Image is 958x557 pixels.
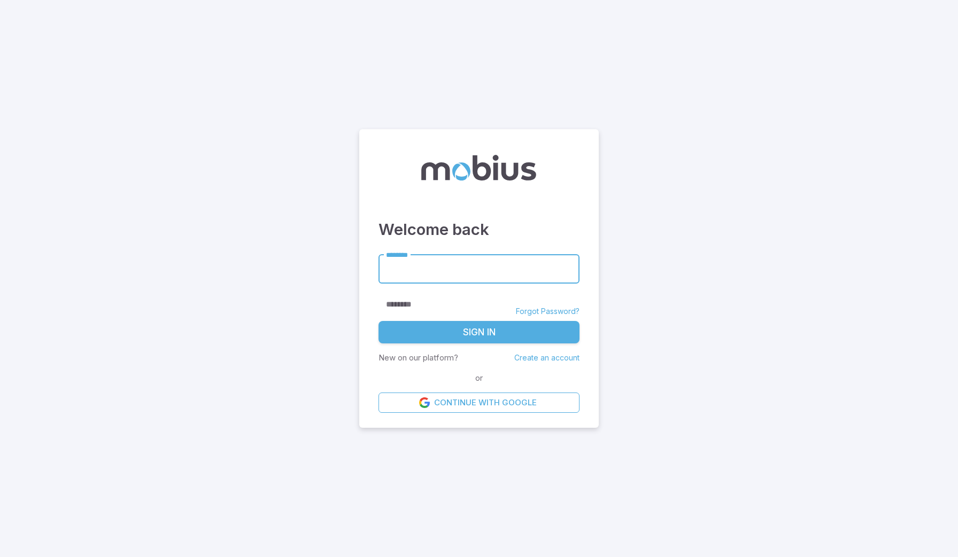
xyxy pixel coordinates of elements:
[378,393,580,413] a: Continue with Google
[473,372,485,384] span: or
[378,218,580,241] h3: Welcome back
[516,306,580,317] a: Forgot Password?
[378,352,458,364] p: New on our platform?
[514,353,580,362] a: Create an account
[378,321,580,343] button: Sign In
